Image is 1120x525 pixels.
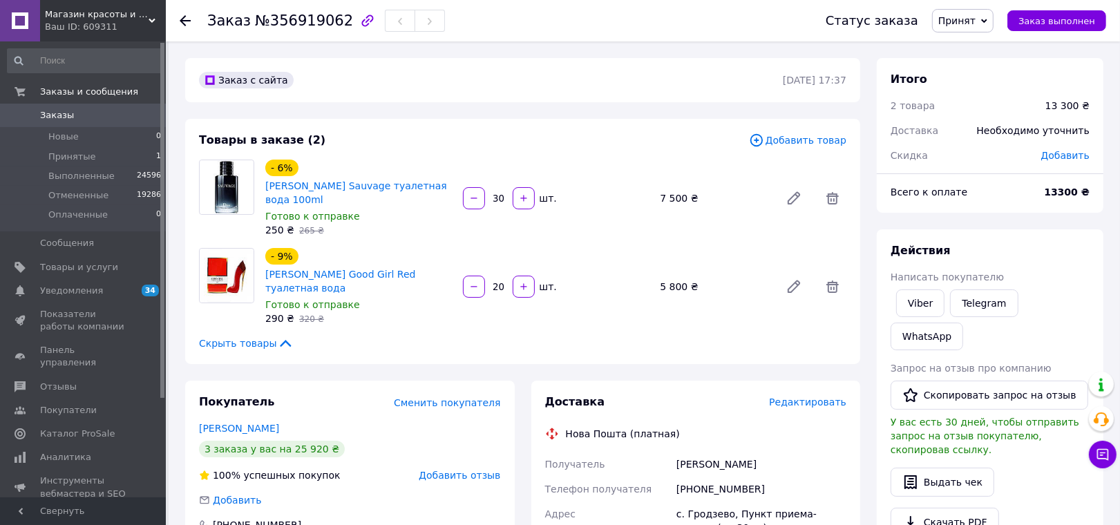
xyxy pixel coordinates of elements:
[891,100,935,111] span: 2 товара
[199,423,279,434] a: [PERSON_NAME]
[199,441,345,457] div: 3 заказа у вас на 25 920 ₴
[891,323,963,350] a: WhatsApp
[156,151,161,163] span: 1
[265,313,294,324] span: 290 ₴
[199,133,325,146] span: Товары в заказе (2)
[819,273,846,300] span: Удалить
[265,160,298,176] div: - 6%
[536,191,558,205] div: шт.
[780,273,808,300] a: Редактировать
[545,508,576,519] span: Адрес
[40,261,118,274] span: Товары и услуги
[891,187,967,198] span: Всего к оплате
[137,189,161,202] span: 19286
[891,381,1088,410] button: Скопировать запрос на отзыв
[1018,16,1095,26] span: Заказ выполнен
[40,475,128,499] span: Инструменты вебмастера и SEO
[654,277,775,296] div: 5 800 ₴
[137,170,161,182] span: 24596
[199,72,294,88] div: Заказ с сайта
[199,468,341,482] div: успешных покупок
[156,131,161,143] span: 0
[40,86,138,98] span: Заказы и сообщения
[819,184,846,212] span: Удалить
[40,285,103,297] span: Уведомления
[40,451,91,464] span: Аналитика
[40,404,97,417] span: Покупатели
[545,459,605,470] span: Получатель
[142,285,159,296] span: 34
[213,495,261,506] span: Добавить
[265,299,360,310] span: Готово к отправке
[40,308,128,333] span: Показатели работы компании
[654,189,775,208] div: 7 500 ₴
[40,381,77,393] span: Отзывы
[562,427,683,441] div: Нова Пошта (платная)
[40,344,128,369] span: Панель управления
[938,15,976,26] span: Принят
[48,170,115,182] span: Выполненные
[891,468,994,497] button: Выдать чек
[1007,10,1106,31] button: Заказ выполнен
[674,452,849,477] div: [PERSON_NAME]
[1089,441,1117,468] button: Чат с покупателем
[969,115,1098,146] div: Необходимо уточнить
[891,417,1079,455] span: У вас есть 30 дней, чтобы отправить запрос на отзыв покупателю, скопировав ссылку.
[783,75,846,86] time: [DATE] 17:37
[48,189,108,202] span: Отмененные
[48,209,108,221] span: Оплаченные
[199,395,274,408] span: Покупатель
[207,12,251,29] span: Заказ
[674,477,849,502] div: [PHONE_NUMBER]
[40,109,74,122] span: Заказы
[48,151,96,163] span: Принятые
[265,180,447,205] a: [PERSON_NAME] Sauvage туалетная вода 100ml
[896,289,945,317] a: Viber
[200,249,254,303] img: Carolina Herrera Good Girl Red туалетная вода
[40,237,94,249] span: Сообщения
[536,280,558,294] div: шт.
[40,428,115,440] span: Каталог ProSale
[749,133,846,148] span: Добавить товар
[265,225,294,236] span: 250 ₴
[891,73,927,86] span: Итого
[45,21,166,33] div: Ваш ID: 609311
[545,395,605,408] span: Доставка
[156,209,161,221] span: 0
[891,363,1052,374] span: Запрос на отзыв про компанию
[265,211,360,222] span: Готово к отправке
[45,8,149,21] span: Магазин красоты и удовольствий "Фантастиш"
[299,226,324,236] span: 265 ₴
[545,484,652,495] span: Телефон получателя
[891,125,938,136] span: Доставка
[419,470,500,481] span: Добавить отзыв
[265,248,298,265] div: - 9%
[891,244,951,257] span: Действия
[1044,187,1090,198] b: 13300 ₴
[780,184,808,212] a: Редактировать
[1041,150,1090,161] span: Добавить
[265,269,416,294] a: [PERSON_NAME] Good Girl Red туалетная вода
[826,14,918,28] div: Статус заказа
[950,289,1018,317] a: Telegram
[1045,99,1090,113] div: 13 300 ₴
[7,48,162,73] input: Поиск
[213,470,240,481] span: 100%
[891,150,928,161] span: Скидка
[299,314,324,324] span: 320 ₴
[891,271,1004,283] span: Написать покупателю
[180,14,191,28] div: Вернуться назад
[199,336,294,350] span: Скрыть товары
[255,12,353,29] span: №356919062
[769,397,846,408] span: Редактировать
[394,397,500,408] span: Сменить покупателя
[200,160,253,214] img: Christian Dior Sauvage туалетная вода 100ml
[48,131,79,143] span: Новые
